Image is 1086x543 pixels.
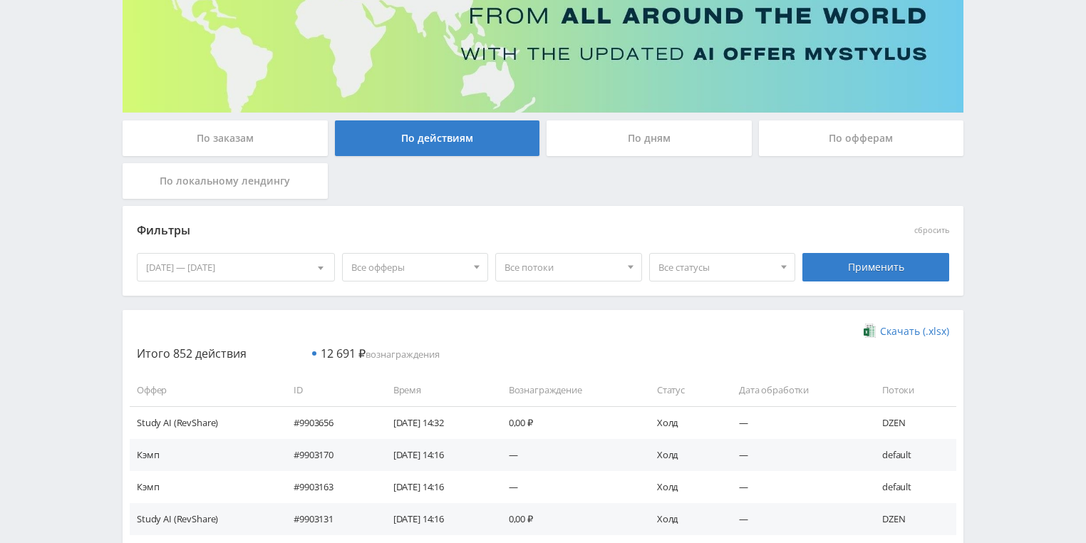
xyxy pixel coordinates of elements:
td: Холд [643,471,725,503]
td: — [725,503,868,535]
td: 0,00 ₽ [495,503,643,535]
td: — [495,439,643,471]
td: Холд [643,439,725,471]
td: 0,00 ₽ [495,406,643,438]
td: DZEN [868,503,956,535]
td: Статус [643,374,725,406]
button: сбросить [914,226,949,235]
td: — [725,406,868,438]
span: Все статусы [658,254,774,281]
span: Скачать (.xlsx) [880,326,949,337]
td: — [725,439,868,471]
td: — [495,471,643,503]
td: Время [379,374,495,406]
td: Study AI (RevShare) [130,503,279,535]
td: #9903131 [279,503,379,535]
td: ID [279,374,379,406]
div: По дням [547,120,752,156]
span: вознаграждения [321,348,440,361]
td: Study AI (RevShare) [130,406,279,438]
td: Дата обработки [725,374,868,406]
td: Оффер [130,374,279,406]
span: 12 691 ₽ [321,346,366,361]
div: По офферам [759,120,964,156]
span: Все офферы [351,254,467,281]
td: Потоки [868,374,956,406]
div: По заказам [123,120,328,156]
td: [DATE] 14:16 [379,471,495,503]
div: Применить [802,253,949,281]
td: — [725,471,868,503]
td: Кэмп [130,439,279,471]
td: Кэмп [130,471,279,503]
td: [DATE] 14:32 [379,406,495,438]
td: default [868,439,956,471]
div: [DATE] — [DATE] [138,254,334,281]
td: [DATE] 14:16 [379,439,495,471]
span: Итого 852 действия [137,346,247,361]
td: default [868,471,956,503]
td: #9903163 [279,471,379,503]
span: Все потоки [505,254,620,281]
img: xlsx [864,324,876,338]
td: DZEN [868,406,956,438]
td: [DATE] 14:16 [379,503,495,535]
a: Скачать (.xlsx) [864,324,949,338]
div: По действиям [335,120,540,156]
td: Холд [643,503,725,535]
td: #9903656 [279,406,379,438]
div: Фильтры [137,220,745,242]
td: Холд [643,406,725,438]
div: По локальному лендингу [123,163,328,199]
td: #9903170 [279,439,379,471]
td: Вознаграждение [495,374,643,406]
